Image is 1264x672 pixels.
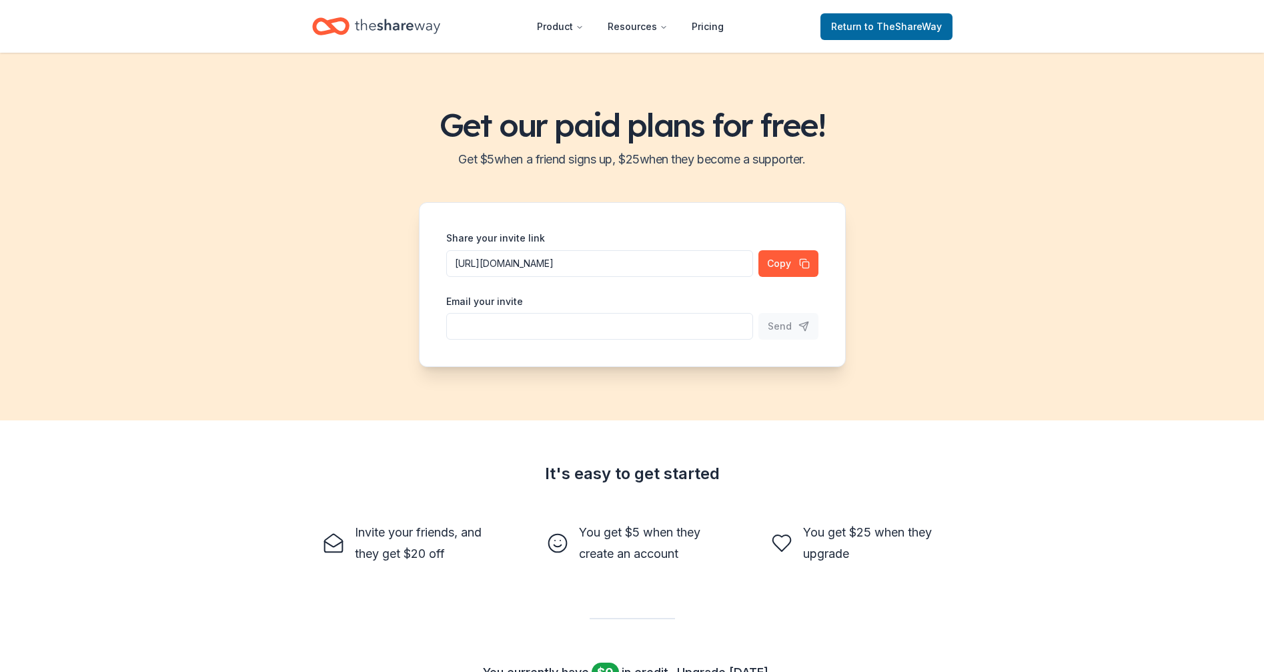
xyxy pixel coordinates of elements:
h2: Get $ 5 when a friend signs up, $ 25 when they become a supporter. [16,149,1248,170]
button: Copy [758,250,818,277]
span: to TheShareWay [864,21,942,32]
h1: Get our paid plans for free! [16,106,1248,143]
div: You get $5 when they create an account [579,522,718,565]
div: You get $25 when they upgrade [803,522,942,565]
span: Return [831,19,942,35]
button: Product [526,13,594,40]
label: Share your invite link [446,232,545,245]
a: Pricing [681,13,734,40]
a: Home [312,11,440,42]
nav: Main [526,11,734,42]
div: It's easy to get started [312,463,953,484]
a: Returnto TheShareWay [820,13,953,40]
label: Email your invite [446,295,523,308]
div: Invite your friends, and they get $20 off [355,522,494,565]
button: Resources [597,13,678,40]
